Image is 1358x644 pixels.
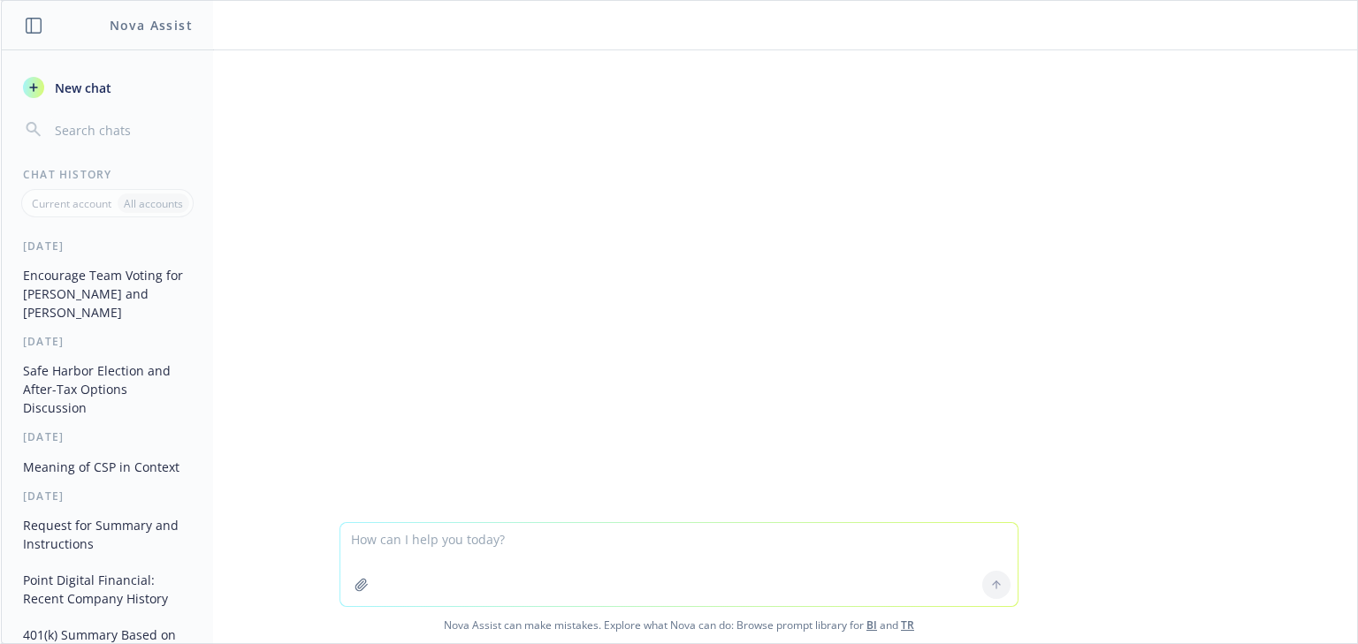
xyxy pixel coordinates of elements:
[16,452,199,481] button: Meaning of CSP in Context
[2,239,213,254] div: [DATE]
[2,334,213,349] div: [DATE]
[51,79,111,97] span: New chat
[16,72,199,103] button: New chat
[124,196,183,211] p: All accounts
[16,565,199,613] button: Point Digital Financial: Recent Company History
[16,261,199,327] button: Encourage Team Voting for [PERSON_NAME] and [PERSON_NAME]
[110,16,193,34] h1: Nova Assist
[51,117,192,142] input: Search chats
[16,356,199,422] button: Safe Harbor Election and After-Tax Options Discussion
[866,617,877,633] a: BI
[32,196,111,211] p: Current account
[16,511,199,558] button: Request for Summary and Instructions
[8,607,1350,643] span: Nova Assist can make mistakes. Explore what Nova can do: Browse prompt library for and
[2,489,213,504] div: [DATE]
[2,167,213,182] div: Chat History
[2,429,213,444] div: [DATE]
[901,617,914,633] a: TR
